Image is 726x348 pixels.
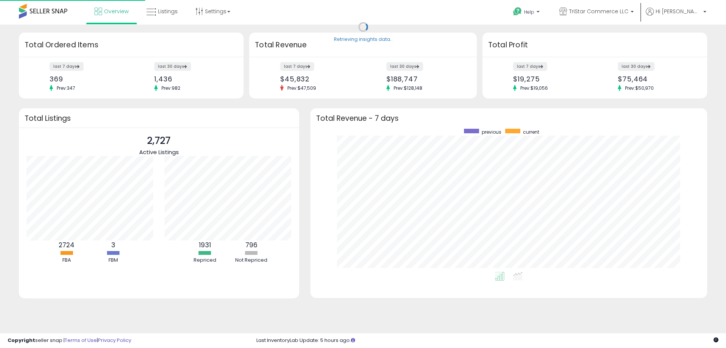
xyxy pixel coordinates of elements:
[104,8,129,15] span: Overview
[334,36,392,43] div: Retrieving insights data..
[621,85,658,91] span: Prev: $50,970
[65,337,97,344] a: Terms of Use
[245,240,258,250] b: 796
[513,62,547,71] label: last 7 days
[53,85,79,91] span: Prev: 347
[25,115,293,121] h3: Total Listings
[523,129,539,135] span: current
[386,75,464,83] div: $188,747
[656,8,701,15] span: Hi [PERSON_NAME]
[618,75,694,83] div: $75,464
[59,240,74,250] b: 2724
[488,40,701,50] h3: Total Profit
[154,62,191,71] label: last 30 days
[316,115,701,121] h3: Total Revenue - 7 days
[386,62,423,71] label: last 30 days
[569,8,628,15] span: TriStar Commerce LLC
[284,85,320,91] span: Prev: $47,509
[158,85,184,91] span: Prev: 982
[50,75,126,83] div: 369
[618,62,655,71] label: last 30 days
[517,85,552,91] span: Prev: $19,056
[182,257,228,264] div: Repriced
[280,62,314,71] label: last 7 days
[8,337,35,344] strong: Copyright
[513,75,589,83] div: $19,275
[139,148,179,156] span: Active Listings
[280,75,357,83] div: $45,832
[90,257,136,264] div: FBM
[98,337,131,344] a: Privacy Policy
[158,8,178,15] span: Listings
[507,1,547,25] a: Help
[255,40,471,50] h3: Total Revenue
[50,62,84,71] label: last 7 days
[25,40,238,50] h3: Total Ordered Items
[154,75,230,83] div: 1,436
[199,240,211,250] b: 1931
[44,257,89,264] div: FBA
[8,337,131,344] div: seller snap | |
[524,9,534,15] span: Help
[229,257,274,264] div: Not Repriced
[646,8,706,25] a: Hi [PERSON_NAME]
[256,337,718,344] div: Last InventoryLab Update: 5 hours ago.
[351,338,355,343] i: Click here to read more about un-synced listings.
[390,85,426,91] span: Prev: $128,148
[482,129,501,135] span: previous
[513,7,522,16] i: Get Help
[139,134,179,148] p: 2,727
[111,240,115,250] b: 3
